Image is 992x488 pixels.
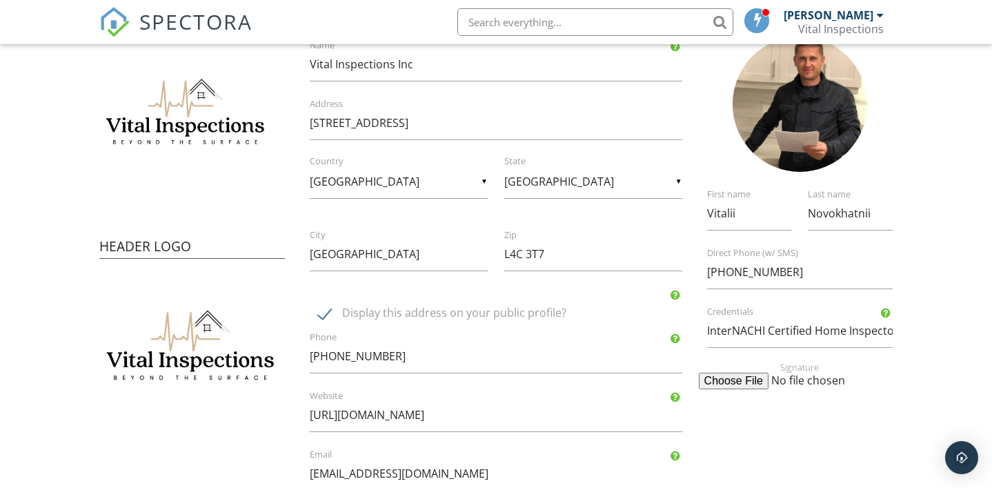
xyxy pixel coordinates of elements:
input: https://www.spectora.com [310,398,682,432]
label: Credentials [707,306,910,318]
span: SPECTORA [139,7,252,36]
label: Country [310,155,504,168]
img: IMG_6961.jpeg [99,273,286,430]
img: IMG_6961.jpeg [99,43,275,192]
label: Display this address on your public profile? [318,306,690,324]
img: The Best Home Inspection Software - Spectora [99,7,130,37]
label: Last name [808,188,909,201]
label: State [504,155,699,168]
div: Vital Inspections [798,22,884,36]
label: Direct Phone (w/ SMS) [707,247,910,260]
h4: Header Logo [99,237,286,260]
div: Signature [699,186,902,373]
label: First name [707,188,809,201]
a: SPECTORA [99,19,252,48]
input: Search everything... [457,8,733,36]
div: Open Intercom Messenger [945,441,978,474]
div: [PERSON_NAME] [784,8,873,22]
